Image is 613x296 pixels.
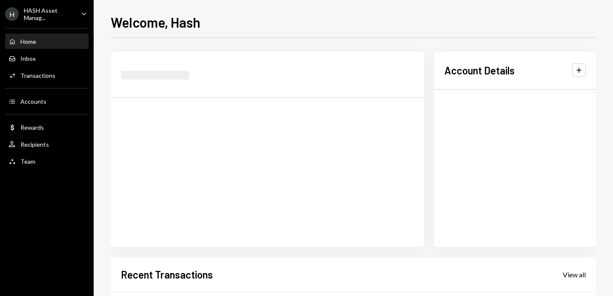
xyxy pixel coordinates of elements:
[20,158,35,165] div: Team
[5,154,89,169] a: Team
[20,38,36,45] div: Home
[5,137,89,152] a: Recipients
[563,270,586,279] div: View all
[5,120,89,135] a: Rewards
[111,14,201,31] h1: Welcome, Hash
[121,268,213,282] h2: Recent Transactions
[5,51,89,66] a: Inbox
[563,270,586,279] a: View all
[5,7,19,21] div: H
[24,7,74,21] div: HASH Asset Manag...
[5,94,89,109] a: Accounts
[20,98,46,105] div: Accounts
[5,34,89,49] a: Home
[20,72,55,79] div: Transactions
[444,63,515,77] h2: Account Details
[20,141,49,148] div: Recipients
[20,124,44,131] div: Rewards
[20,55,36,62] div: Inbox
[5,68,89,83] a: Transactions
